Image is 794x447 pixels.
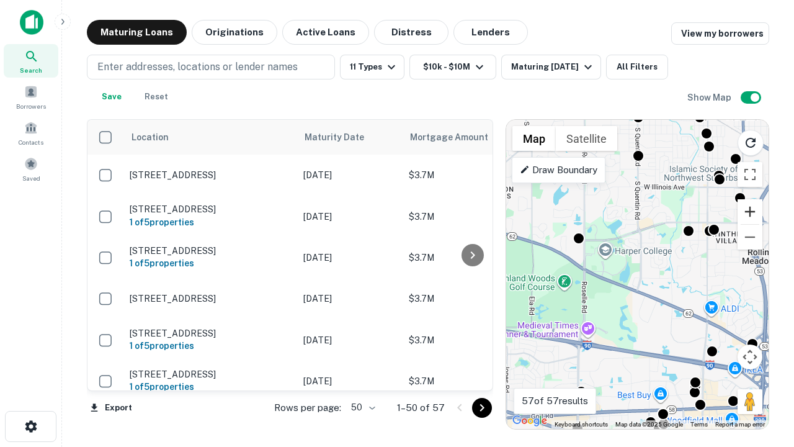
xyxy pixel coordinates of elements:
[130,256,291,270] h6: 1 of 5 properties
[346,399,377,417] div: 50
[410,130,504,145] span: Mortgage Amount
[87,55,335,79] button: Enter addresses, locations or lender names
[136,84,176,109] button: Reset
[303,210,396,223] p: [DATE]
[738,389,762,414] button: Drag Pegman onto the map to open Street View
[512,126,556,151] button: Show street map
[340,55,404,79] button: 11 Types
[556,126,617,151] button: Show satellite imagery
[305,130,380,145] span: Maturity Date
[509,413,550,429] a: Open this area in Google Maps (opens a new window)
[130,328,291,339] p: [STREET_ADDRESS]
[397,400,445,415] p: 1–50 of 57
[92,84,132,109] button: Save your search to get updates of matches that match your search criteria.
[738,225,762,250] button: Zoom out
[409,251,533,264] p: $3.7M
[409,374,533,388] p: $3.7M
[615,421,683,428] span: Map data ©2025 Google
[472,398,492,418] button: Go to next page
[87,399,135,417] button: Export
[501,55,601,79] button: Maturing [DATE]
[511,60,595,74] div: Maturing [DATE]
[19,137,43,147] span: Contacts
[97,60,298,74] p: Enter addresses, locations or lender names
[303,333,396,347] p: [DATE]
[522,394,588,409] p: 57 of 57 results
[20,65,42,75] span: Search
[506,120,769,429] div: 0 0
[303,168,396,182] p: [DATE]
[409,292,533,305] p: $3.7M
[606,55,668,79] button: All Filters
[130,293,291,304] p: [STREET_ADDRESS]
[738,162,762,187] button: Toggle fullscreen view
[403,120,539,155] th: Mortgage Amount
[690,421,708,428] a: Terms (opens in new tab)
[282,20,369,45] button: Active Loans
[130,380,291,394] h6: 1 of 5 properties
[297,120,403,155] th: Maturity Date
[409,333,533,347] p: $3.7M
[738,199,762,224] button: Zoom in
[303,292,396,305] p: [DATE]
[671,22,769,45] a: View my borrowers
[4,152,58,186] a: Saved
[303,374,396,388] p: [DATE]
[555,420,608,429] button: Keyboard shortcuts
[130,369,291,380] p: [STREET_ADDRESS]
[130,169,291,181] p: [STREET_ADDRESS]
[715,421,765,428] a: Report a map error
[409,55,496,79] button: $10k - $10M
[732,308,794,368] iframe: Chat Widget
[4,80,58,114] a: Borrowers
[131,130,169,145] span: Location
[520,163,597,178] p: Draw Boundary
[453,20,528,45] button: Lenders
[130,245,291,256] p: [STREET_ADDRESS]
[130,215,291,229] h6: 1 of 5 properties
[130,204,291,215] p: [STREET_ADDRESS]
[303,251,396,264] p: [DATE]
[130,339,291,353] h6: 1 of 5 properties
[687,91,733,104] h6: Show Map
[22,173,40,183] span: Saved
[274,400,341,415] p: Rows per page:
[4,44,58,78] a: Search
[20,10,43,35] img: capitalize-icon.png
[374,20,448,45] button: Distress
[409,210,533,223] p: $3.7M
[509,413,550,429] img: Google
[409,168,533,182] p: $3.7M
[87,20,187,45] button: Maturing Loans
[4,116,58,150] a: Contacts
[192,20,277,45] button: Originations
[16,101,46,111] span: Borrowers
[738,130,764,156] button: Reload search area
[123,120,297,155] th: Location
